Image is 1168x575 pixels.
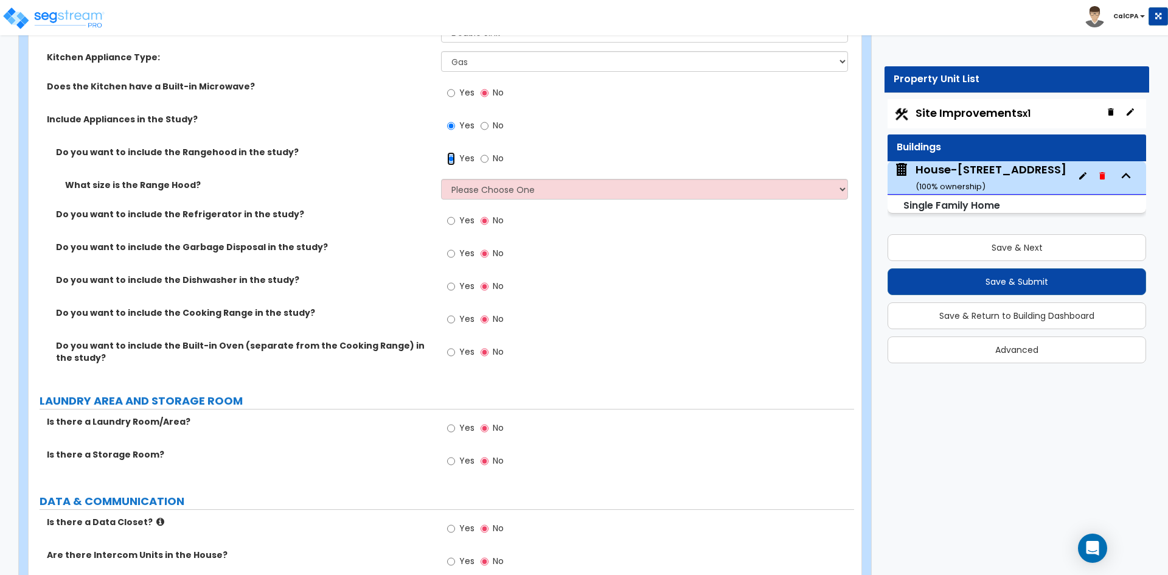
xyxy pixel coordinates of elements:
input: Yes [447,214,455,228]
span: No [493,247,504,259]
span: No [493,555,504,567]
span: Yes [459,346,474,358]
input: Yes [447,346,455,359]
label: LAUNDRY AREA AND STORAGE ROOM [40,393,854,409]
span: Yes [459,555,474,567]
button: Save & Submit [888,268,1146,295]
span: Site Improvements [916,105,1031,120]
input: No [481,313,488,326]
input: No [481,422,488,435]
input: No [481,280,488,293]
img: avatar.png [1084,6,1105,27]
span: Yes [459,522,474,534]
label: Is there a Laundry Room/Area? [47,416,432,428]
input: Yes [447,522,455,535]
span: Yes [459,214,474,226]
input: Yes [447,247,455,260]
i: click for more info! [156,517,164,526]
label: Do you want to include the Garbage Disposal in the study? [56,241,432,253]
input: Yes [447,422,455,435]
input: Yes [447,152,455,166]
label: Are there Intercom Units in the House? [47,549,432,561]
input: No [481,86,488,100]
label: Do you want to include the Refrigerator in the study? [56,208,432,220]
small: Single Family Home [903,198,1000,212]
input: No [481,214,488,228]
span: Yes [459,422,474,434]
label: What size is the Range Hood? [65,179,432,191]
label: Do you want to include the Built-in Oven (separate from the Cooking Range) in the study? [56,340,432,364]
button: Save & Return to Building Dashboard [888,302,1146,329]
input: No [481,555,488,568]
span: Yes [459,152,474,164]
span: No [493,86,504,99]
div: Open Intercom Messenger [1078,534,1107,563]
small: ( 100 % ownership) [916,181,985,192]
label: Do you want to include the Dishwasher in the study? [56,274,432,286]
input: Yes [447,455,455,468]
img: building.svg [894,162,909,178]
span: Yes [459,313,474,325]
label: Kitchen Appliance Type: [47,51,432,63]
span: No [493,152,504,164]
label: Is there a Data Closet? [47,516,432,528]
span: No [493,522,504,534]
input: Yes [447,86,455,100]
span: House-122 Paddock Ave [894,162,1066,193]
span: Yes [459,119,474,131]
label: Does the Kitchen have a Built-in Microwave? [47,80,432,92]
button: Save & Next [888,234,1146,261]
div: House-[STREET_ADDRESS] [916,162,1066,193]
span: No [493,346,504,358]
label: Do you want to include the Cooking Range in the study? [56,307,432,319]
input: No [481,522,488,535]
input: No [481,152,488,166]
img: Construction.png [894,106,909,122]
div: Buildings [897,141,1137,155]
input: Yes [447,313,455,326]
input: No [481,346,488,359]
span: No [493,422,504,434]
b: CalCPA [1113,12,1139,21]
span: No [493,313,504,325]
span: No [493,214,504,226]
input: Yes [447,119,455,133]
span: Yes [459,86,474,99]
span: No [493,119,504,131]
label: DATA & COMMUNICATION [40,493,854,509]
img: logo_pro_r.png [2,6,105,30]
label: Is there a Storage Room? [47,448,432,461]
span: Yes [459,455,474,467]
label: Do you want to include the Rangehood in the study? [56,146,432,158]
input: No [481,119,488,133]
input: No [481,247,488,260]
button: Advanced [888,336,1146,363]
span: No [493,280,504,292]
input: Yes [447,555,455,568]
small: x1 [1023,107,1031,120]
span: Yes [459,280,474,292]
span: Yes [459,247,474,259]
input: No [481,455,488,468]
label: Include Appliances in the Study? [47,113,432,125]
input: Yes [447,280,455,293]
div: Property Unit List [894,72,1140,86]
span: No [493,455,504,467]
